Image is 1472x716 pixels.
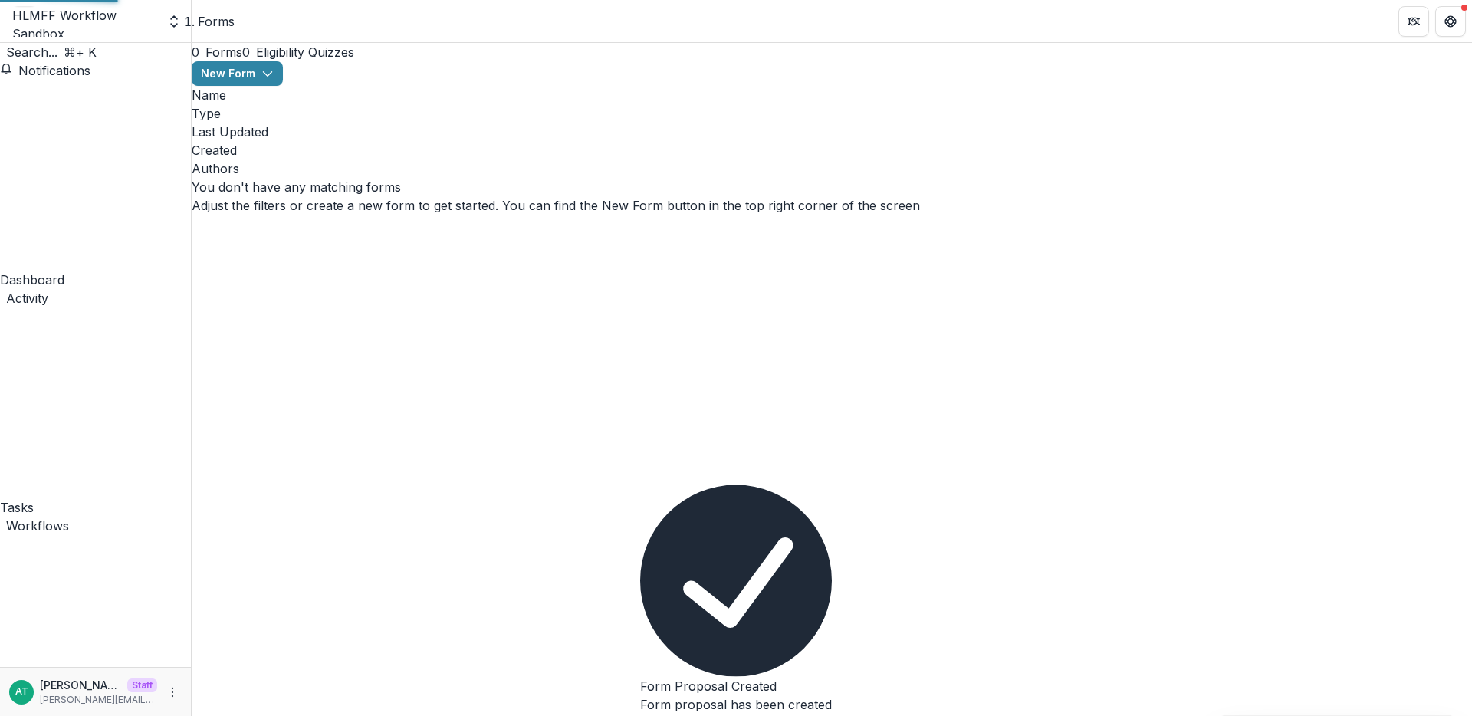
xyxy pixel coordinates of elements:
div: Anna Test [15,687,28,697]
span: Created [192,143,237,158]
span: Activity [6,291,48,306]
div: ⌘ + K [64,43,97,61]
span: Notifications [18,63,90,78]
button: Forms [192,43,242,61]
span: Name [192,87,226,103]
span: Type [192,106,221,121]
div: HLMFF Workflow Sandbox [12,6,157,43]
p: Staff [127,678,157,692]
button: New Form [192,61,283,86]
span: 0 [192,44,199,60]
span: Workflows [6,518,69,534]
span: Search... [6,44,58,60]
p: [PERSON_NAME] [40,677,121,693]
p: You don't have any matching forms [192,178,1472,196]
span: 0 [242,44,250,60]
button: Open entity switcher [163,6,185,37]
span: Last Updated [192,124,268,140]
span: New Form [201,67,255,80]
p: [PERSON_NAME][EMAIL_ADDRESS][DOMAIN_NAME] [40,693,157,707]
nav: breadcrumb [198,12,235,31]
button: Get Help [1435,6,1466,37]
button: Eligibility Quizzes [242,43,354,61]
button: More [163,683,182,701]
div: Forms [198,12,235,31]
p: Adjust the filters or create a new form to get started. You can find the New Form button in the t... [192,196,1472,215]
span: Authors [192,161,239,176]
button: Partners [1398,6,1429,37]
